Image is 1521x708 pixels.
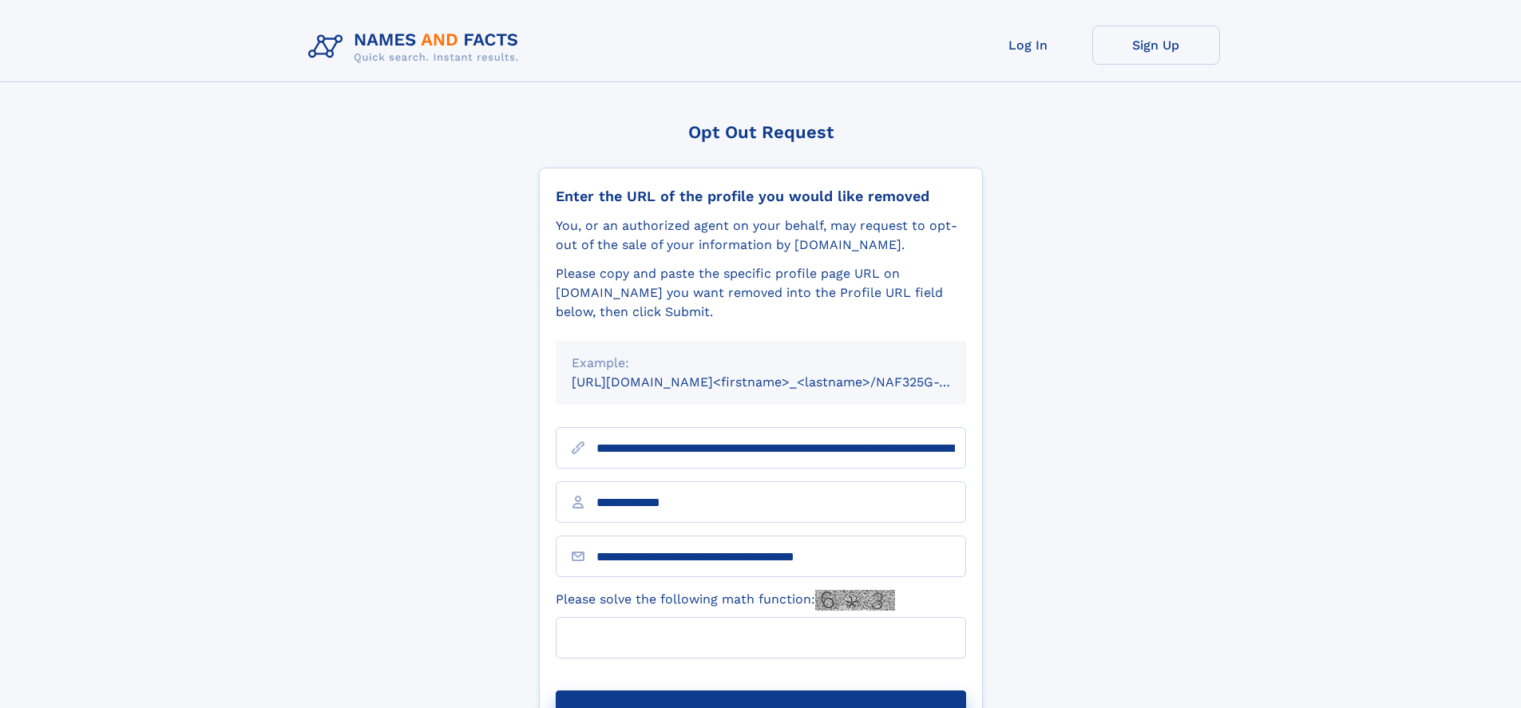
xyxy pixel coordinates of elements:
[556,188,966,205] div: Enter the URL of the profile you would like removed
[556,264,966,322] div: Please copy and paste the specific profile page URL on [DOMAIN_NAME] you want removed into the Pr...
[964,26,1092,65] a: Log In
[556,590,895,611] label: Please solve the following math function:
[1092,26,1220,65] a: Sign Up
[572,374,996,390] small: [URL][DOMAIN_NAME]<firstname>_<lastname>/NAF325G-xxxxxxxx
[556,216,966,255] div: You, or an authorized agent on your behalf, may request to opt-out of the sale of your informatio...
[539,122,983,142] div: Opt Out Request
[572,354,950,373] div: Example:
[302,26,532,69] img: Logo Names and Facts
